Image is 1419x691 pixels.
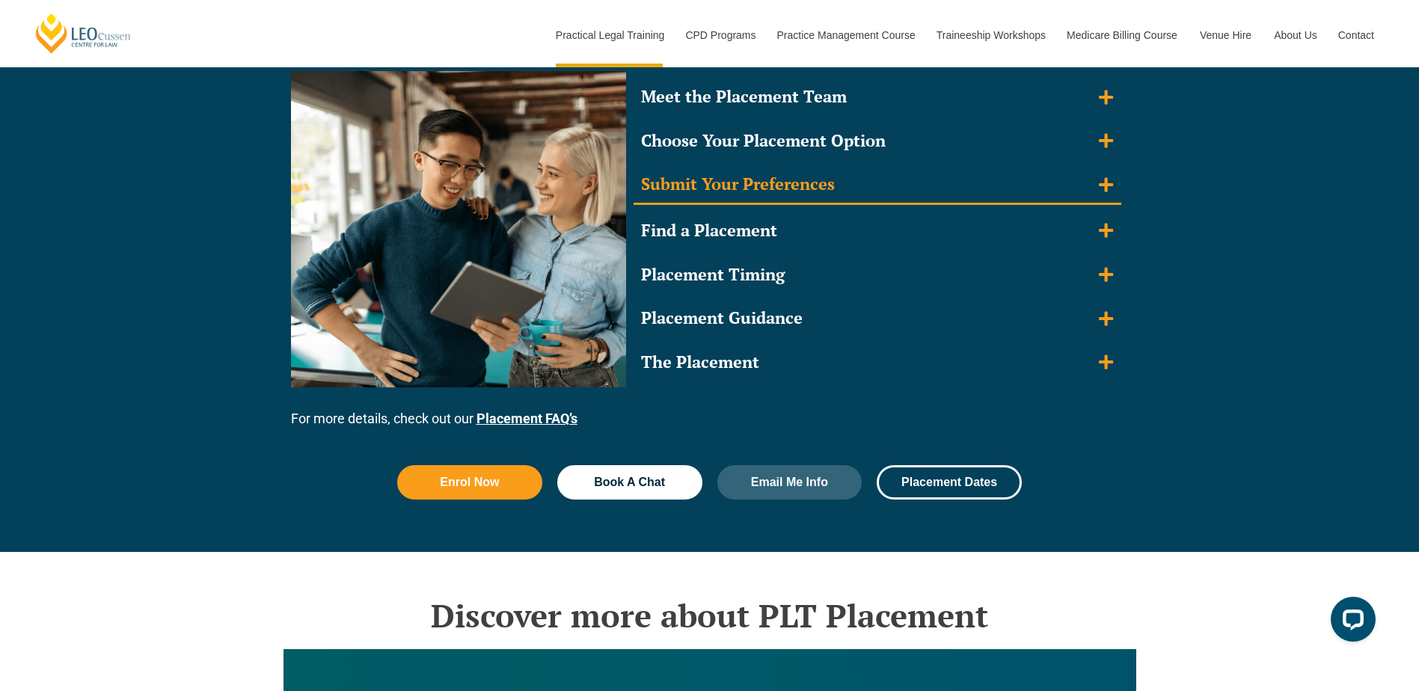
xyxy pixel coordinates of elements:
div: Choose Your Placement Option [641,130,886,152]
a: About Us [1263,3,1327,67]
a: Venue Hire [1189,3,1263,67]
a: Practice Management Course [766,3,925,67]
span: Placement Dates [901,476,997,488]
div: Placement Timing [641,264,785,286]
summary: Meet the Placement Team [634,79,1121,115]
a: Placement Dates [877,465,1022,500]
summary: Choose Your Placement Option [634,123,1121,159]
a: Enrol Now [397,465,542,500]
span: Enrol Now [440,476,499,488]
summary: Placement Timing [634,257,1121,293]
a: Book A Chat [557,465,702,500]
a: Practical Legal Training [545,3,675,67]
a: Traineeship Workshops [925,3,1055,67]
h2: Discover more about PLT Placement [284,597,1136,634]
a: Medicare Billing Course [1055,3,1189,67]
a: Contact [1327,3,1385,67]
iframe: LiveChat chat widget [1319,591,1382,654]
summary: Placement Guidance [634,300,1121,337]
div: Tabs. Open items with Enter or Space, close with Escape and navigate using the Arrow keys. [284,19,1136,396]
a: Email Me Info [717,465,862,500]
span: Email Me Info [751,476,828,488]
div: The Placement [641,351,759,373]
div: Submit Your Preferences [641,173,835,195]
span: Book A Chat [594,476,665,488]
div: Placement Guidance [641,307,803,329]
a: CPD Programs [674,3,765,67]
div: Meet the Placement Team [641,86,847,108]
div: Accordion. Open links with Enter or Space, close with Escape, and navigate with Arrow Keys [634,79,1121,380]
a: [PERSON_NAME] Centre for Law [34,12,133,55]
a: Placement FAQ’s [476,411,577,426]
summary: Find a Placement [634,212,1121,249]
summary: The Placement [634,344,1121,381]
div: Find a Placement [641,220,777,242]
span: For more details, check out our [291,411,473,426]
summary: Submit Your Preferences [634,166,1121,205]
